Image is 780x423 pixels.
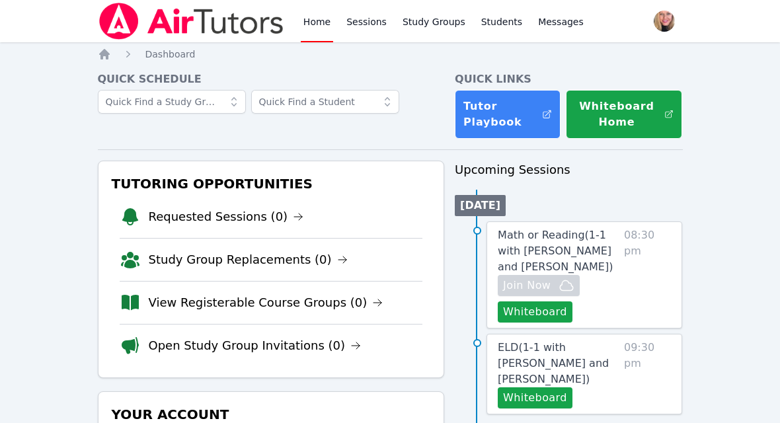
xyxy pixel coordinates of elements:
a: Requested Sessions (0) [149,208,304,226]
a: ELD(1-1 with [PERSON_NAME] and [PERSON_NAME]) [498,340,619,387]
button: Whiteboard [498,387,572,408]
h4: Quick Links [455,71,682,87]
a: Dashboard [145,48,196,61]
button: Join Now [498,275,580,296]
img: Air Tutors [98,3,285,40]
li: [DATE] [455,195,506,216]
button: Whiteboard Home [566,90,682,139]
span: 08:30 pm [624,227,672,323]
h3: Tutoring Opportunities [109,172,434,196]
input: Quick Find a Study Group [98,90,246,114]
h4: Quick Schedule [98,71,445,87]
button: Whiteboard [498,301,572,323]
span: Messages [538,15,584,28]
h3: Upcoming Sessions [455,161,682,179]
span: Dashboard [145,49,196,59]
a: Math or Reading(1-1 with [PERSON_NAME] and [PERSON_NAME]) [498,227,619,275]
span: 09:30 pm [624,340,672,408]
input: Quick Find a Student [251,90,399,114]
a: View Registerable Course Groups (0) [149,293,383,312]
span: Join Now [503,278,551,293]
span: ELD ( 1-1 with [PERSON_NAME] and [PERSON_NAME] ) [498,341,609,385]
a: Study Group Replacements (0) [149,250,348,269]
span: Math or Reading ( 1-1 with [PERSON_NAME] and [PERSON_NAME] ) [498,229,613,273]
nav: Breadcrumb [98,48,683,61]
a: Tutor Playbook [455,90,561,139]
a: Open Study Group Invitations (0) [149,336,362,355]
